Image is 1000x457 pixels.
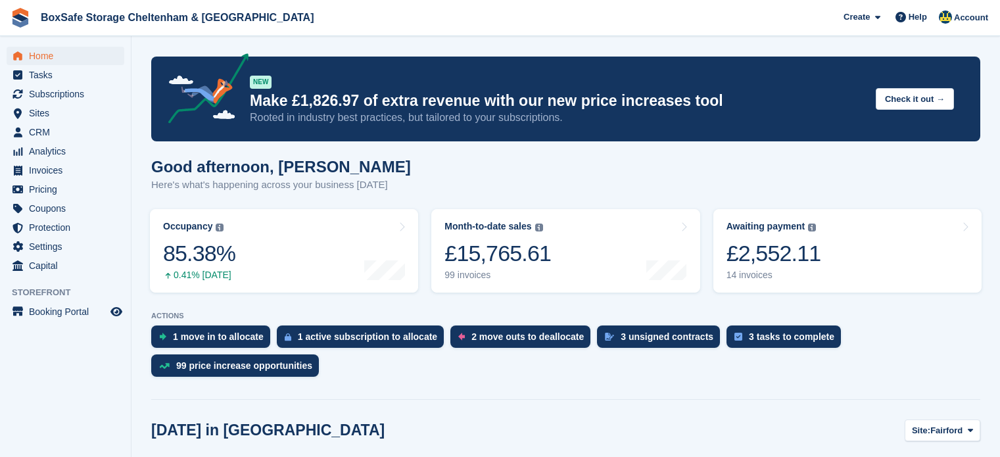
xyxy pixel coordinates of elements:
[173,331,264,342] div: 1 move in to allocate
[450,325,597,354] a: 2 move outs to deallocate
[163,270,235,281] div: 0.41% [DATE]
[29,85,108,103] span: Subscriptions
[29,47,108,65] span: Home
[7,199,124,218] a: menu
[277,325,450,354] a: 1 active subscription to allocate
[159,363,170,369] img: price_increase_opportunities-93ffe204e8149a01c8c9dc8f82e8f89637d9d84a8eef4429ea346261dce0b2c0.svg
[29,218,108,237] span: Protection
[176,360,312,371] div: 99 price increase opportunities
[250,91,865,110] p: Make £1,826.97 of extra revenue with our new price increases tool
[726,270,821,281] div: 14 invoices
[939,11,952,24] img: Kim Virabi
[7,47,124,65] a: menu
[597,325,726,354] a: 3 unsigned contracts
[7,302,124,321] a: menu
[876,88,954,110] button: Check it out →
[29,123,108,141] span: CRM
[621,331,713,342] div: 3 unsigned contracts
[250,110,865,125] p: Rooted in industry best practices, but tailored to your subscriptions.
[7,218,124,237] a: menu
[912,424,930,437] span: Site:
[7,256,124,275] a: menu
[7,66,124,84] a: menu
[151,325,277,354] a: 1 move in to allocate
[7,237,124,256] a: menu
[749,331,834,342] div: 3 tasks to complete
[844,11,870,24] span: Create
[12,286,131,299] span: Storefront
[954,11,988,24] span: Account
[431,209,700,293] a: Month-to-date sales £15,765.61 99 invoices
[163,221,212,232] div: Occupancy
[29,237,108,256] span: Settings
[159,333,166,341] img: move_ins_to_allocate_icon-fdf77a2bb77ea45bf5b3d319d69a93e2d87916cf1d5bf7949dd705db3b84f3ca.svg
[29,161,108,180] span: Invoices
[11,8,30,28] img: stora-icon-8386f47178a22dfd0bd8f6a31ec36ba5ce8667c1dd55bd0f319d3a0aa187defe.svg
[713,209,982,293] a: Awaiting payment £2,552.11 14 invoices
[216,224,224,231] img: icon-info-grey-7440780725fd019a000dd9b08b2336e03edf1995a4989e88bcd33f0948082b44.svg
[108,304,124,320] a: Preview store
[29,142,108,160] span: Analytics
[444,270,551,281] div: 99 invoices
[151,158,411,176] h1: Good afternoon, [PERSON_NAME]
[163,240,235,267] div: 85.38%
[726,325,847,354] a: 3 tasks to complete
[151,178,411,193] p: Here's what's happening across your business [DATE]
[298,331,437,342] div: 1 active subscription to allocate
[7,161,124,180] a: menu
[458,333,465,341] img: move_outs_to_deallocate_icon-f764333ba52eb49d3ac5e1228854f67142a1ed5810a6f6cc68b1a99e826820c5.svg
[29,180,108,199] span: Pricing
[909,11,927,24] span: Help
[250,76,272,89] div: NEW
[930,424,963,437] span: Fairford
[7,123,124,141] a: menu
[7,142,124,160] a: menu
[29,302,108,321] span: Booking Portal
[29,66,108,84] span: Tasks
[535,224,543,231] img: icon-info-grey-7440780725fd019a000dd9b08b2336e03edf1995a4989e88bcd33f0948082b44.svg
[151,421,385,439] h2: [DATE] in [GEOGRAPHIC_DATA]
[150,209,418,293] a: Occupancy 85.38% 0.41% [DATE]
[7,85,124,103] a: menu
[734,333,742,341] img: task-75834270c22a3079a89374b754ae025e5fb1db73e45f91037f5363f120a921f8.svg
[29,256,108,275] span: Capital
[7,104,124,122] a: menu
[905,420,980,441] button: Site: Fairford
[808,224,816,231] img: icon-info-grey-7440780725fd019a000dd9b08b2336e03edf1995a4989e88bcd33f0948082b44.svg
[29,199,108,218] span: Coupons
[7,180,124,199] a: menu
[36,7,319,28] a: BoxSafe Storage Cheltenham & [GEOGRAPHIC_DATA]
[29,104,108,122] span: Sites
[444,221,531,232] div: Month-to-date sales
[471,331,584,342] div: 2 move outs to deallocate
[726,221,805,232] div: Awaiting payment
[605,333,614,341] img: contract_signature_icon-13c848040528278c33f63329250d36e43548de30e8caae1d1a13099fd9432cc5.svg
[726,240,821,267] div: £2,552.11
[151,312,980,320] p: ACTIONS
[151,354,325,383] a: 99 price increase opportunities
[285,333,291,341] img: active_subscription_to_allocate_icon-d502201f5373d7db506a760aba3b589e785aa758c864c3986d89f69b8ff3...
[157,53,249,128] img: price-adjustments-announcement-icon-8257ccfd72463d97f412b2fc003d46551f7dbcb40ab6d574587a9cd5c0d94...
[444,240,551,267] div: £15,765.61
